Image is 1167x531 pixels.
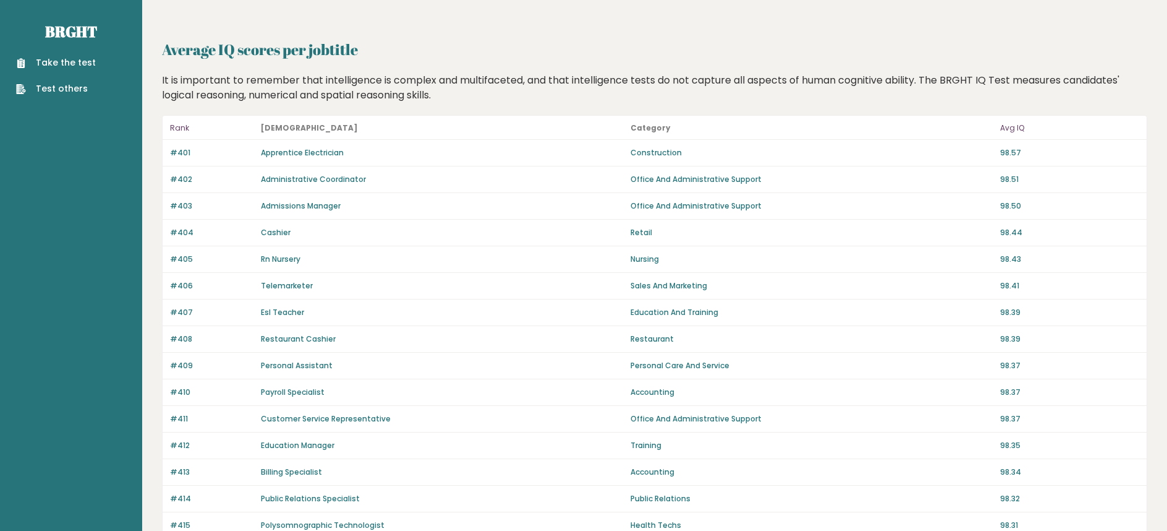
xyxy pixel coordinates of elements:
h2: Average IQ scores per jobtitle [162,38,1147,61]
p: Accounting [630,467,993,478]
a: Education Manager [261,440,334,451]
p: #403 [170,201,253,212]
p: Nursing [630,254,993,265]
p: 98.37 [1000,387,1139,398]
p: 98.39 [1000,307,1139,318]
p: Health Techs [630,520,993,531]
p: Sales And Marketing [630,280,993,291]
p: #405 [170,254,253,265]
a: Payroll Specialist [261,387,325,397]
p: #406 [170,280,253,291]
p: Office And Administrative Support [630,174,993,185]
p: Avg IQ [1000,121,1139,136]
p: #414 [170,493,253,504]
a: Telemarketer [261,280,313,291]
p: Public Relations [630,493,993,504]
p: 98.31 [1000,520,1139,531]
a: Apprentice Electrician [261,147,344,158]
p: 98.39 [1000,334,1139,345]
p: 98.51 [1000,174,1139,185]
p: Construction [630,147,993,158]
p: 98.41 [1000,280,1139,291]
p: #407 [170,307,253,318]
a: Brght [45,22,97,41]
p: 98.35 [1000,440,1139,451]
p: 98.50 [1000,201,1139,212]
p: Personal Care And Service [630,360,993,371]
a: Take the test [16,56,96,69]
p: 98.37 [1000,360,1139,371]
p: Restaurant [630,334,993,345]
p: Office And Administrative Support [630,201,993,212]
b: [DEMOGRAPHIC_DATA] [261,123,358,133]
a: Personal Assistant [261,360,333,371]
p: #410 [170,387,253,398]
a: Polysomnographic Technologist [261,520,384,530]
p: #409 [170,360,253,371]
a: Restaurant Cashier [261,334,336,344]
p: 98.57 [1000,147,1139,158]
a: Rn Nursery [261,254,300,264]
p: #413 [170,467,253,478]
a: Cashier [261,227,291,238]
p: #411 [170,413,253,425]
a: Public Relations Specialist [261,493,360,504]
p: #415 [170,520,253,531]
p: #401 [170,147,253,158]
p: #402 [170,174,253,185]
b: Category [630,123,671,133]
p: 98.32 [1000,493,1139,504]
p: #404 [170,227,253,238]
p: #412 [170,440,253,451]
p: Rank [170,121,253,136]
a: Esl Teacher [261,307,304,317]
a: Billing Specialist [261,467,322,477]
a: Customer Service Representative [261,413,391,424]
a: Admissions Manager [261,201,341,211]
p: Accounting [630,387,993,398]
p: 98.37 [1000,413,1139,425]
p: #408 [170,334,253,345]
p: Retail [630,227,993,238]
p: Office And Administrative Support [630,413,993,425]
a: Test others [16,82,96,95]
a: Administrative Coordinator [261,174,366,184]
p: Training [630,440,993,451]
p: Education And Training [630,307,993,318]
div: It is important to remember that intelligence is complex and multifaceted, and that intelligence ... [158,73,1152,103]
p: 98.43 [1000,254,1139,265]
p: 98.44 [1000,227,1139,238]
p: 98.34 [1000,467,1139,478]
